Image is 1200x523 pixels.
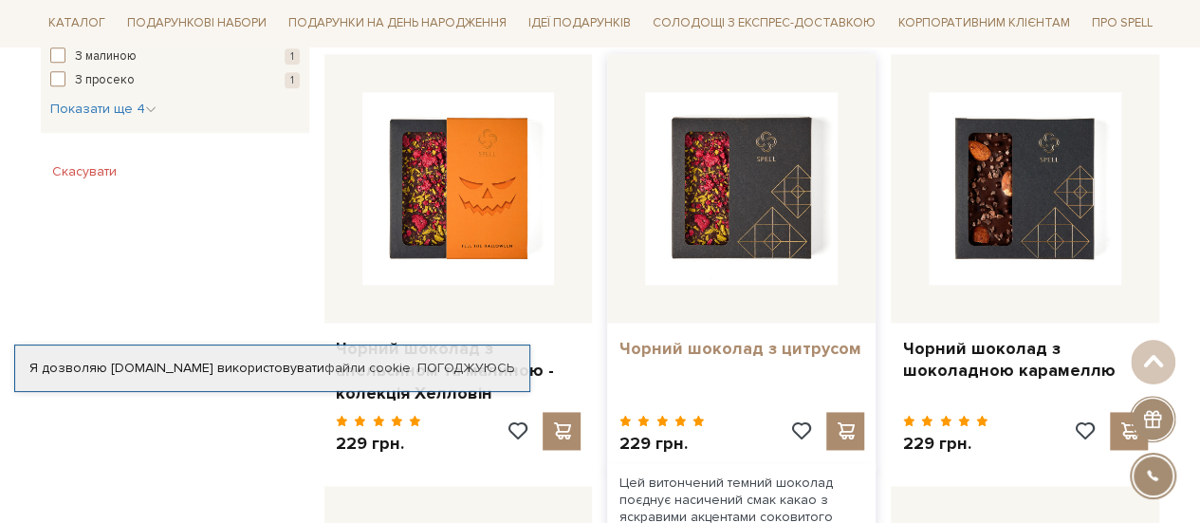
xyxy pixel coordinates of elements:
[285,72,300,88] span: 1
[120,9,274,39] a: Подарункові набори
[890,9,1077,39] a: Корпоративним клієнтам
[50,71,300,90] button: З просеко 1
[50,101,157,117] span: Показати ще 4
[645,8,883,40] a: Солодощі з експрес-доставкою
[1083,9,1159,39] a: Про Spell
[324,360,411,376] a: файли cookie
[336,433,422,455] p: 229 грн.
[417,360,514,377] a: Погоджуюсь
[41,157,128,187] button: Скасувати
[285,48,300,65] span: 1
[902,433,988,455] p: 229 грн.
[521,9,638,39] a: Ідеї подарунків
[902,338,1148,383] a: Чорний шоколад з шоколадною карамеллю
[75,71,135,90] span: З просеко
[618,433,705,455] p: 229 грн.
[15,360,529,377] div: Я дозволяю [DOMAIN_NAME] використовувати
[281,9,514,39] a: Подарунки на День народження
[75,47,137,66] span: З малиною
[618,338,864,360] a: Чорний шоколад з цитрусом
[50,47,300,66] button: З малиною 1
[41,9,113,39] a: Каталог
[50,100,157,119] button: Показати ще 4
[336,338,582,404] a: Чорний шоколад з апельсином та малиною - колекція Хелловін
